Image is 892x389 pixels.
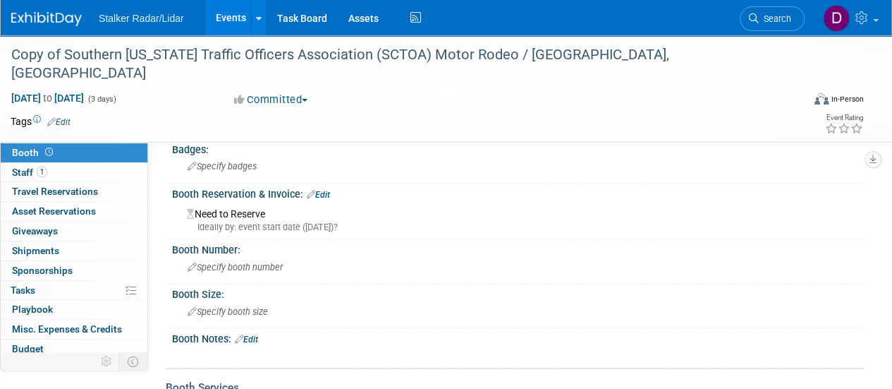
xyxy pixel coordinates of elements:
[187,221,853,234] div: Ideally by: event start date ([DATE])?
[94,352,119,371] td: Personalize Event Tab Strip
[12,147,56,158] span: Booth
[37,167,47,177] span: 1
[1,300,147,319] a: Playbook
[172,239,864,257] div: Booth Number:
[12,186,98,197] span: Travel Reservations
[307,190,330,200] a: Edit
[119,352,148,371] td: Toggle Event Tabs
[1,281,147,300] a: Tasks
[188,262,283,273] span: Specify booth number
[87,95,116,104] span: (3 days)
[12,225,58,237] span: Giveaways
[11,114,71,128] td: Tags
[172,139,864,157] div: Badges:
[188,306,268,317] span: Specify booth size
[183,203,853,234] div: Need to Reserve
[172,328,864,347] div: Booth Notes:
[6,42,791,85] div: Copy of Southern [US_STATE] Traffic Officers Association (SCTOA) Motor Rodeo / [GEOGRAPHIC_DATA],...
[229,92,313,107] button: Committed
[235,335,258,345] a: Edit
[12,265,73,276] span: Sponsorships
[823,5,850,32] img: Don Horen
[12,205,96,217] span: Asset Reservations
[11,12,82,26] img: ExhibitDay
[188,161,257,172] span: Specify badges
[1,261,147,280] a: Sponsorships
[12,343,44,354] span: Budget
[1,241,147,261] a: Shipments
[12,323,122,335] span: Misc. Expenses & Credits
[172,184,864,202] div: Booth Reservation & Invoice:
[1,163,147,182] a: Staff1
[759,13,791,24] span: Search
[99,13,184,24] span: Stalker Radar/Lidar
[12,245,59,256] span: Shipments
[42,147,56,157] span: Booth not reserved yet
[1,143,147,162] a: Booth
[1,340,147,359] a: Budget
[740,6,805,31] a: Search
[1,320,147,339] a: Misc. Expenses & Credits
[47,117,71,127] a: Edit
[739,91,864,112] div: Event Format
[11,92,85,104] span: [DATE] [DATE]
[1,222,147,241] a: Giveaways
[41,92,54,104] span: to
[11,285,35,296] span: Tasks
[12,304,53,315] span: Playbook
[1,202,147,221] a: Asset Reservations
[12,167,47,178] span: Staff
[814,93,829,104] img: Format-Inperson.png
[825,114,863,121] div: Event Rating
[1,182,147,201] a: Travel Reservations
[831,94,864,104] div: In-Person
[172,284,864,301] div: Booth Size:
